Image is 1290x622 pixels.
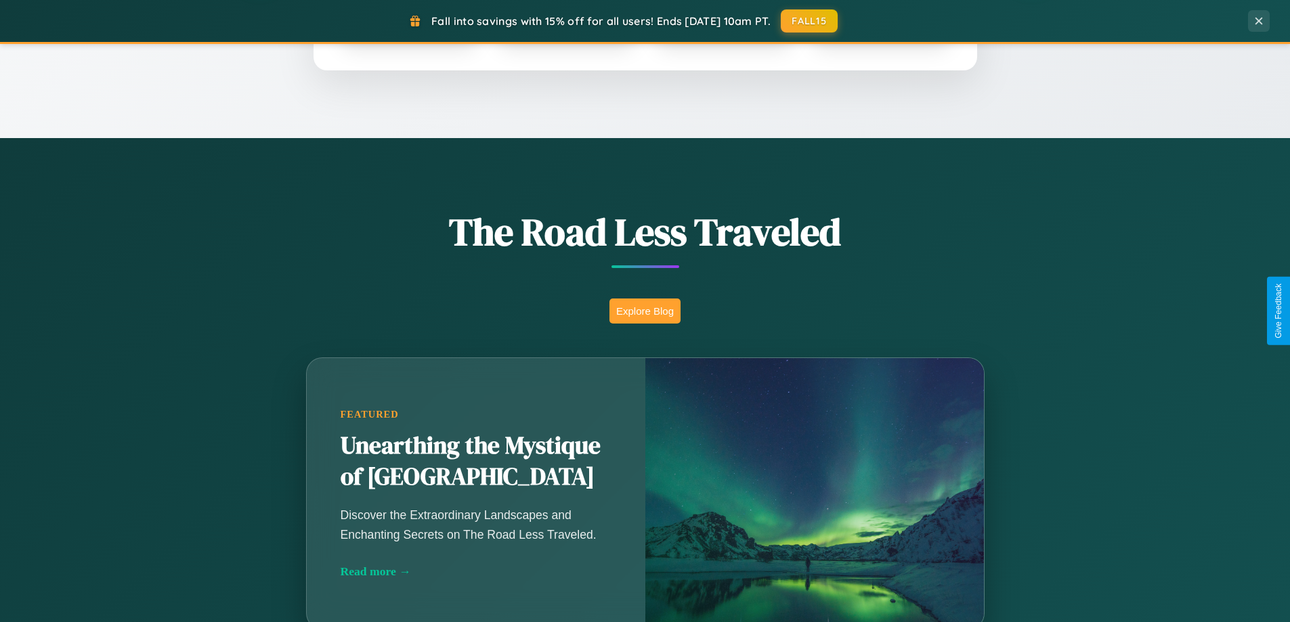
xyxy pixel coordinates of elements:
p: Discover the Extraordinary Landscapes and Enchanting Secrets on The Road Less Traveled. [341,506,611,543]
button: FALL15 [781,9,838,32]
h1: The Road Less Traveled [239,206,1052,258]
div: Featured [341,409,611,420]
h2: Unearthing the Mystique of [GEOGRAPHIC_DATA] [341,430,611,493]
span: Fall into savings with 15% off for all users! Ends [DATE] 10am PT. [431,14,771,28]
div: Read more → [341,564,611,579]
button: Explore Blog [609,298,681,324]
div: Give Feedback [1274,284,1283,338]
